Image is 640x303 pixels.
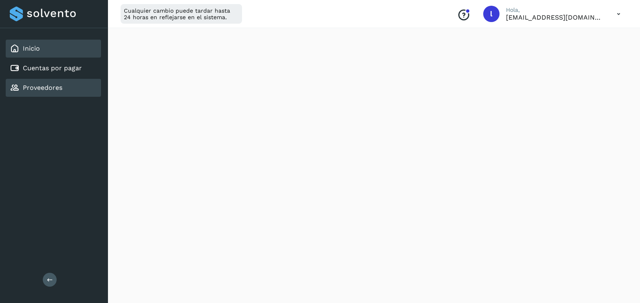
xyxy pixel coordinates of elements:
div: Cuentas por pagar [6,59,101,77]
p: Hola, [506,7,604,13]
div: Inicio [6,40,101,58]
div: Proveedores [6,79,101,97]
a: Proveedores [23,84,62,91]
a: Cuentas por pagar [23,64,82,72]
div: Cualquier cambio puede tardar hasta 24 horas en reflejarse en el sistema. [121,4,242,24]
a: Inicio [23,45,40,52]
p: luisfgonzalez@solgic.mx [506,13,604,21]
